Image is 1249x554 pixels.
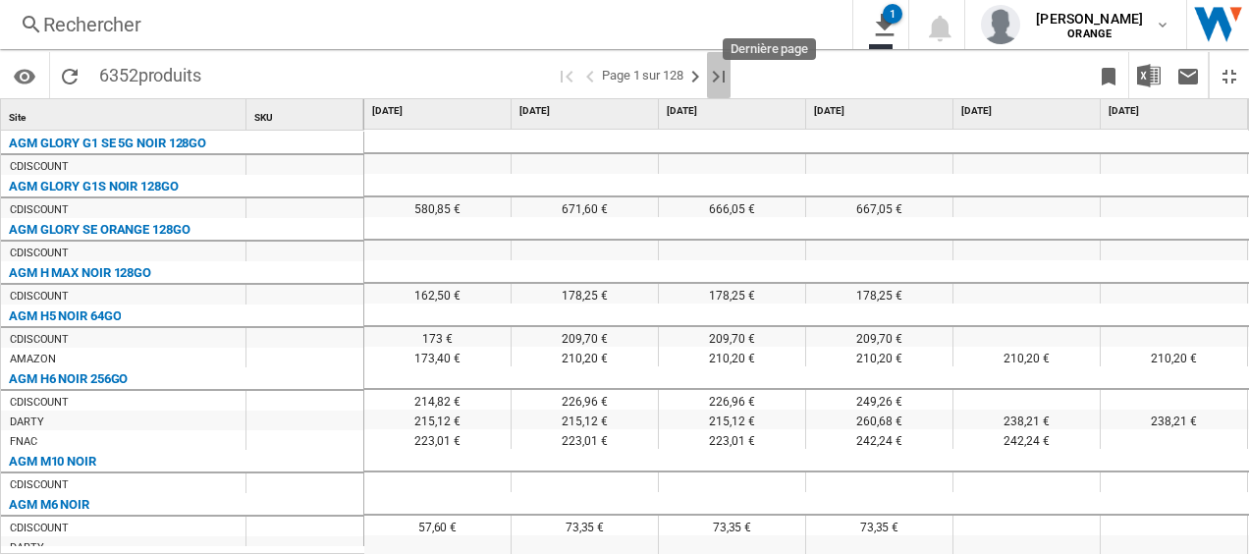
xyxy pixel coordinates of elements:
div: AGM M10 NOIR [9,450,96,473]
div: AGM H MAX NOIR 128GO [9,261,151,285]
div: AGM M6 NOIR [9,493,89,517]
div: 210,20 € [512,347,658,366]
button: >Page précédente [578,52,602,98]
span: [DATE] [519,104,654,118]
div: 249,26 € [806,390,952,410]
div: AGM H6 NOIR 256GO [9,367,128,391]
div: CDISCOUNT [10,157,69,177]
div: 178,25 € [806,284,952,304]
b: ORANGE [1067,28,1112,40]
div: CDISCOUNT [10,330,69,350]
div: 260,68 € [806,410,952,429]
span: [DATE] [1109,104,1243,118]
div: 210,20 € [1101,347,1247,366]
div: 178,25 € [659,284,805,304]
button: Page suivante [683,52,707,98]
div: CDISCOUNT [10,244,69,263]
div: 223,01 € [659,429,805,449]
div: 73,35 € [659,516,805,535]
div: DARTY [10,413,44,432]
div: 223,01 € [512,429,658,449]
div: AGM GLORY G1S NOIR 128GO [9,175,179,198]
div: 57,60 € [364,516,511,535]
div: 671,60 € [512,197,658,217]
div: [DATE] [957,99,1100,124]
div: Site Sort None [5,99,245,130]
div: 238,21 € [1101,410,1247,429]
div: 580,85 € [364,197,511,217]
div: 226,96 € [659,390,805,410]
div: [DATE] [663,99,805,124]
span: Page 1 sur 128 [602,52,683,98]
img: excel-24x24.png [1137,64,1161,87]
div: AGM GLORY SE ORANGE 128GO [9,218,190,242]
button: Recharger [50,52,89,98]
div: 238,21 € [953,410,1100,429]
span: [DATE] [814,104,949,118]
div: 215,12 € [512,410,658,429]
span: 6352 [89,52,211,93]
div: CDISCOUNT [10,287,69,306]
img: profile.jpg [981,5,1020,44]
div: 667,05 € [806,197,952,217]
span: Site [9,112,26,123]
div: 209,70 € [512,327,658,347]
div: CDISCOUNT [10,200,69,220]
div: 173 € [364,327,511,347]
span: produits [138,65,201,85]
button: Télécharger au format Excel [1129,52,1168,98]
div: 214,82 € [364,390,511,410]
div: 210,20 € [953,347,1100,366]
div: [DATE] [1105,99,1247,124]
button: Envoyer ce rapport par email [1168,52,1208,98]
button: Dernière page [707,52,731,98]
div: 215,12 € [364,410,511,429]
div: [DATE] [516,99,658,124]
div: AMAZON [10,350,55,369]
div: 73,35 € [806,516,952,535]
div: 210,20 € [659,347,805,366]
div: CDISCOUNT [10,519,69,538]
div: Rechercher [43,11,801,38]
span: [DATE] [372,104,507,118]
div: 1 [883,4,902,24]
span: [DATE] [961,104,1096,118]
div: AGM GLORY G1 SE 5G NOIR 128GO [9,132,206,155]
div: 226,96 € [512,390,658,410]
div: 223,01 € [364,429,511,449]
div: Sort None [250,99,363,130]
div: 162,50 € [364,284,511,304]
div: 666,05 € [659,197,805,217]
div: [DATE] [810,99,952,124]
div: CDISCOUNT [10,393,69,413]
button: Restaurer [1210,52,1249,98]
div: 210,20 € [806,347,952,366]
div: 242,24 € [953,429,1100,449]
div: 73,35 € [512,516,658,535]
span: [PERSON_NAME] [1036,9,1143,28]
button: Options [5,58,44,93]
div: CDISCOUNT [10,475,69,495]
div: 209,70 € [806,327,952,347]
button: Première page [555,52,578,98]
button: Créer un favoris [1089,52,1128,98]
div: 209,70 € [659,327,805,347]
div: Sort None [5,99,245,130]
div: [DATE] [368,99,511,124]
div: 215,12 € [659,410,805,429]
span: SKU [254,112,273,123]
div: 242,24 € [806,429,952,449]
div: 173,40 € [364,347,511,366]
div: SKU Sort None [250,99,363,130]
div: AGM H5 NOIR 64GO [9,305,121,328]
div: FNAC [10,432,37,452]
span: [DATE] [667,104,801,118]
div: 178,25 € [512,284,658,304]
